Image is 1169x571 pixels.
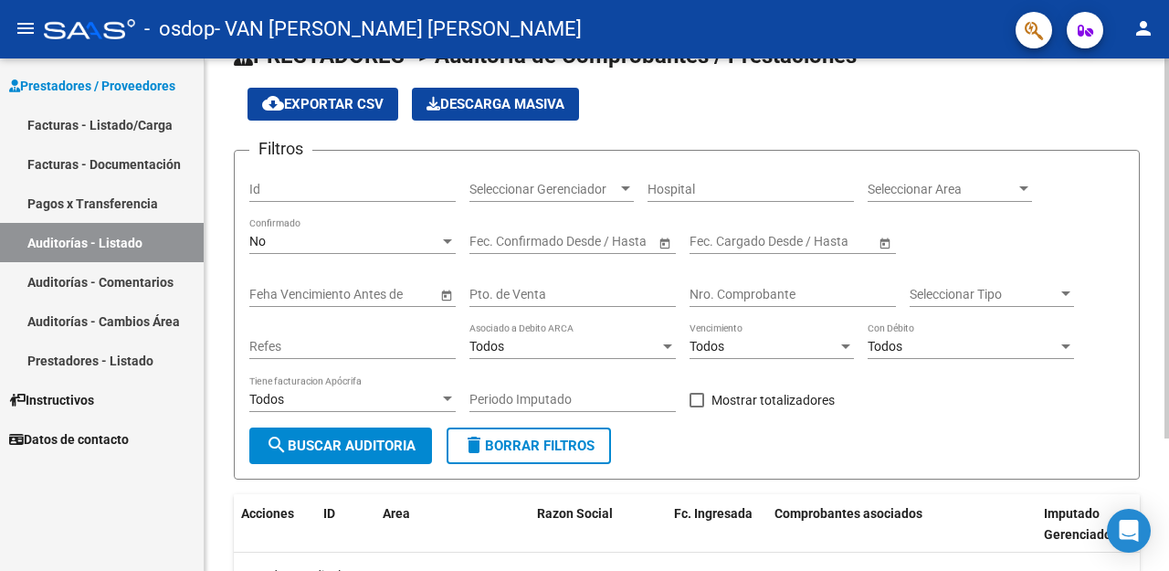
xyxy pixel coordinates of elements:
span: ID [323,506,335,521]
mat-icon: cloud_download [262,92,284,114]
span: Area [383,506,410,521]
span: Todos [249,392,284,407]
span: Todos [690,339,724,354]
span: Todos [469,339,504,354]
span: Datos de contacto [9,429,129,449]
button: Exportar CSV [247,88,398,121]
span: Mostrar totalizadores [711,389,835,411]
span: No [249,234,266,248]
span: - osdop [144,9,215,49]
input: End date [762,234,851,249]
span: Seleccionar Gerenciador [469,182,617,197]
button: Open calendar [655,233,674,252]
span: Fc. Ingresada [674,506,753,521]
span: - VAN [PERSON_NAME] [PERSON_NAME] [215,9,582,49]
span: Acciones [241,506,294,521]
span: Buscar Auditoria [266,438,416,454]
span: Razon Social [537,506,613,521]
span: Todos [868,339,902,354]
span: Seleccionar Tipo [910,287,1058,302]
button: Descarga Masiva [412,88,579,121]
span: Descarga Masiva [427,96,564,112]
button: Open calendar [437,285,456,304]
span: Imputado Gerenciador [1044,506,1116,542]
span: Prestadores / Proveedores [9,76,175,96]
input: Start date [469,234,526,249]
mat-icon: menu [15,17,37,39]
span: Exportar CSV [262,96,384,112]
mat-icon: person [1132,17,1154,39]
span: Comprobantes asociados [774,506,922,521]
h3: Filtros [249,136,312,162]
input: End date [542,234,631,249]
button: Borrar Filtros [447,428,611,464]
mat-icon: delete [463,434,485,456]
button: Buscar Auditoria [249,428,432,464]
span: Instructivos [9,390,94,410]
span: Borrar Filtros [463,438,595,454]
span: Seleccionar Area [868,182,1016,197]
input: Start date [690,234,746,249]
mat-icon: search [266,434,288,456]
button: Open calendar [875,233,894,252]
div: Open Intercom Messenger [1107,509,1151,553]
app-download-masive: Descarga masiva de comprobantes (adjuntos) [412,88,579,121]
